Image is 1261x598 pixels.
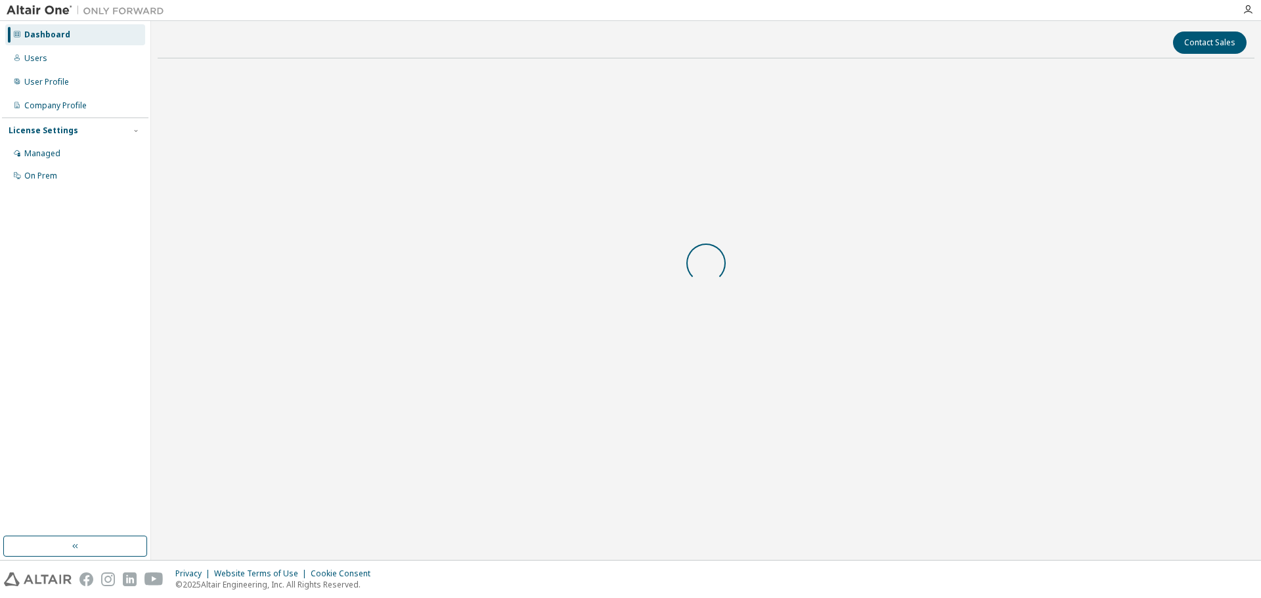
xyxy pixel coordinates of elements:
img: youtube.svg [144,572,164,586]
div: License Settings [9,125,78,136]
div: Managed [24,148,60,159]
div: User Profile [24,77,69,87]
button: Contact Sales [1173,32,1247,54]
img: instagram.svg [101,572,115,586]
div: Website Terms of Use [214,568,311,579]
div: Company Profile [24,100,87,111]
img: altair_logo.svg [4,572,72,586]
p: © 2025 Altair Engineering, Inc. All Rights Reserved. [175,579,378,590]
div: Users [24,53,47,64]
img: Altair One [7,4,171,17]
div: Privacy [175,568,214,579]
div: On Prem [24,171,57,181]
div: Cookie Consent [311,568,378,579]
div: Dashboard [24,30,70,40]
img: linkedin.svg [123,572,137,586]
img: facebook.svg [79,572,93,586]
